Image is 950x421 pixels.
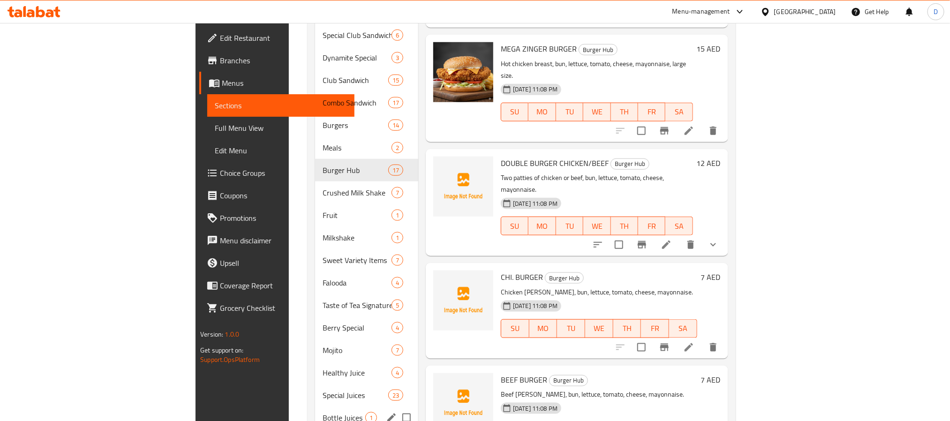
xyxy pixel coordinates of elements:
[579,45,617,55] span: Burger Hub
[611,217,638,235] button: TH
[392,232,403,243] div: items
[220,280,347,291] span: Coverage Report
[388,75,403,86] div: items
[199,162,354,184] a: Choice Groups
[673,322,694,335] span: SA
[220,302,347,314] span: Grocery Checklist
[557,319,585,338] button: TU
[433,271,493,331] img: CHI. BURGER
[509,404,561,413] span: [DATE] 11:08 PM
[315,159,418,181] div: Burger Hub17
[220,190,347,201] span: Coupons
[315,339,418,361] div: Mojito7
[702,120,724,142] button: delete
[323,322,392,333] div: Berry Special
[315,91,418,114] div: Combo Sandwich17
[199,229,354,252] a: Menu disclaimer
[389,76,403,85] span: 15
[323,367,392,378] span: Healthy Juice
[585,319,613,338] button: WE
[433,42,493,102] img: MEGA ZINGER BURGER
[215,100,347,111] span: Sections
[220,235,347,246] span: Menu disclaimer
[392,188,403,197] span: 7
[579,44,618,55] div: Burger Hub
[509,301,561,310] span: [DATE] 11:08 PM
[433,157,493,217] img: DOUBLE BURGER CHICKEN/BEEF
[199,297,354,319] a: Grocery Checklist
[392,143,403,152] span: 2
[392,346,403,355] span: 7
[583,217,611,235] button: WE
[199,252,354,274] a: Upsell
[315,46,418,69] div: Dynamite Special3
[638,217,665,235] button: FR
[509,85,561,94] span: [DATE] 11:08 PM
[315,384,418,406] div: Special Juices23
[934,7,938,17] span: D
[315,69,418,91] div: Club Sandwich15
[315,226,418,249] div: Milkshake1
[323,187,392,198] span: Crushed Milk Shake
[609,235,629,255] span: Select to update
[323,277,392,288] div: Falooda
[323,165,388,176] div: Burger Hub
[200,353,260,366] a: Support.OpsPlatform
[392,256,403,265] span: 7
[392,30,403,41] div: items
[529,319,558,338] button: MO
[611,103,638,121] button: TH
[505,322,526,335] span: SU
[199,27,354,49] a: Edit Restaurant
[389,391,403,400] span: 23
[388,390,403,401] div: items
[702,336,724,359] button: delete
[697,42,721,55] h6: 15 AED
[528,103,556,121] button: MO
[215,145,347,156] span: Edit Menu
[220,212,347,224] span: Promotions
[642,105,662,119] span: FR
[388,120,403,131] div: items
[653,120,676,142] button: Branch-specific-item
[392,233,403,242] span: 1
[669,105,689,119] span: SA
[392,255,403,266] div: items
[641,319,669,338] button: FR
[392,53,403,62] span: 3
[669,319,697,338] button: SA
[222,77,347,89] span: Menus
[501,389,697,400] p: Beef [PERSON_NAME], bun, lettuce, tomato, cheese, mayonnaise.
[392,368,403,377] span: 4
[653,336,676,359] button: Branch-specific-item
[556,103,583,121] button: TU
[545,272,584,284] div: Burger Hub
[611,158,649,170] div: Burger Hub
[587,105,607,119] span: WE
[501,319,529,338] button: SU
[323,97,388,108] span: Combo Sandwich
[389,166,403,175] span: 17
[631,233,653,256] button: Branch-specific-item
[315,136,418,159] div: Meals2
[225,328,240,340] span: 1.0.0
[323,255,392,266] span: Sweet Variety Items
[315,114,418,136] div: Burgers14
[708,239,719,250] svg: Show Choices
[220,167,347,179] span: Choice Groups
[642,219,662,233] span: FR
[199,274,354,297] a: Coverage Report
[615,105,634,119] span: TH
[501,373,547,387] span: BEEF BURGER
[679,233,702,256] button: delete
[501,172,693,195] p: Two patties of chicken or beef, bun, lettuce, tomato, cheese, mayonnaise.
[389,121,403,130] span: 14
[392,300,403,311] div: items
[392,278,403,287] span: 4
[550,375,588,386] span: Burger Hub
[638,103,665,121] button: FR
[589,322,610,335] span: WE
[315,271,418,294] div: Falooda4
